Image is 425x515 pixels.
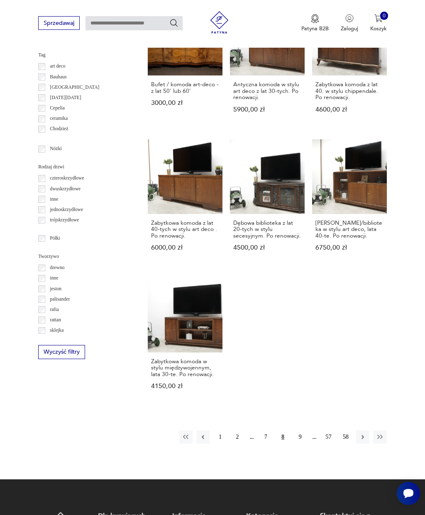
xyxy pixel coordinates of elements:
p: palisander [50,295,70,304]
p: Nóżki [50,145,62,153]
p: czteroskrzydłowe [50,174,84,182]
p: 3000,00 zł [151,100,219,106]
p: rafia [50,306,59,314]
h3: Bufet / komoda art-deco - z lat 50' lub 60' [151,81,219,94]
h3: Zabytkowa komoda z lat 40. w stylu chippendale. Po renowacji. [315,81,383,100]
button: Sprzedawaj [38,16,79,30]
p: 5900,00 zł [233,107,301,113]
img: Ikonka użytkownika [345,14,354,22]
button: 1 [213,430,227,444]
p: inne [50,195,58,204]
p: 6750,00 zł [315,245,383,251]
p: Zaloguj [341,25,358,32]
button: Wyczyść filtry [38,345,85,359]
p: Ćmielów [50,136,68,144]
p: [GEOGRAPHIC_DATA] [50,83,99,92]
p: 4150,00 zł [151,383,219,389]
p: Patyna B2B [301,25,329,32]
p: Tworzywo [38,253,130,261]
button: 8 [276,430,290,444]
button: 9 [293,430,307,444]
p: ceramika [50,114,68,123]
a: Ikona medaluPatyna B2B [301,14,329,32]
button: Patyna B2B [301,14,329,32]
p: 4500,00 zł [233,245,301,251]
p: dwuskrzydłowe [50,185,81,193]
p: rattan [50,316,61,324]
h3: [PERSON_NAME]/biblioteka w stylu art deco, lata 40-te. Po renowacji. [315,220,383,239]
a: Zabytkowa komoda w stylu międzywojennym, lata 30-te. Po renowacji.Zabytkowa komoda w stylu między... [148,278,222,404]
p: 4600,00 zł [315,107,383,113]
img: Ikona koszyka [374,14,383,22]
h3: Zabytkowa komoda w stylu międzywojennym, lata 30-te. Po renowacji. [151,358,219,377]
p: teak [50,337,58,345]
button: 0Koszyk [370,14,387,32]
p: Półki [50,234,60,243]
p: jednoskrzydłowe [50,206,83,214]
a: Zabytkowa komoda z lat 40-tych w stylu art deco . Po renowacji.Zabytkowa komoda z lat 40-tych w s... [148,139,222,266]
button: 2 [231,430,244,444]
a: Bufet / komoda art-deco - z lat 50' lub 60'Bufet / komoda art-deco - z lat 50' lub 60'3000,00 zł [148,1,222,127]
a: Zabytkowa komoda z lat 40. w stylu chippendale. Po renowacji.Zabytkowa komoda z lat 40. w stylu c... [312,1,387,127]
iframe: Smartsupp widget button [397,482,420,505]
div: 0 [380,12,388,20]
a: Sprzedawaj [38,21,79,26]
p: trójskrzydłowe [50,216,79,224]
button: 7 [259,430,272,444]
p: 6000,00 zł [151,245,219,251]
h3: Zabytkowa komoda z lat 40-tych w stylu art deco . Po renowacji. [151,220,219,239]
button: Zaloguj [341,14,358,32]
p: inne [50,274,58,282]
p: Bauhaus [50,73,66,81]
a: Antyczna komoda w stylu art deco z lat 30-tych. Po renowacji.Antyczna komoda w stylu art deco z l... [230,1,305,127]
button: Szukaj [169,18,178,27]
button: 58 [339,430,352,444]
p: drewno [50,264,64,272]
p: Koszyk [370,25,387,32]
p: Chodzież [50,125,68,133]
img: Ikona medalu [311,14,319,23]
p: art deco [50,62,65,70]
a: Zabytkowa komoda/biblioteka w stylu art deco, lata 40-te. Po renowacji.[PERSON_NAME]/biblioteka w... [312,139,387,266]
h3: Dębowa biblioteka z lat 20-tych w stylu secesyjnym. Po renowacji. [233,220,301,239]
button: 57 [322,430,335,444]
p: sklejka [50,326,64,335]
p: Tag [38,51,130,59]
p: [DATE][DATE] [50,94,81,102]
img: Patyna - sklep z meblami i dekoracjami vintage [205,11,233,34]
p: Rodzaj drzwi [38,163,130,171]
p: jesion [50,285,61,293]
p: Cepelia [50,104,65,112]
h3: Antyczna komoda w stylu art deco z lat 30-tych. Po renowacji. [233,81,301,100]
a: Dębowa biblioteka z lat 20-tych w stylu secesyjnym. Po renowacji.Dębowa biblioteka z lat 20-tych ... [230,139,305,266]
